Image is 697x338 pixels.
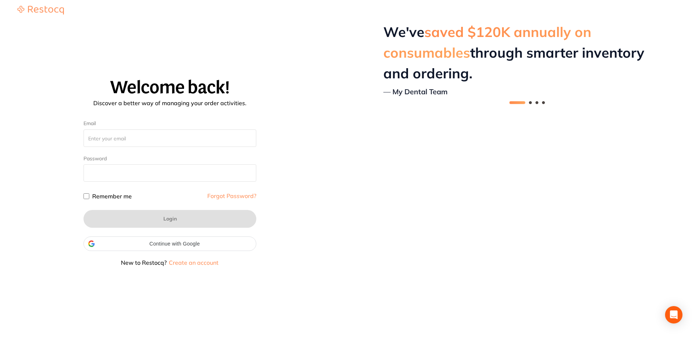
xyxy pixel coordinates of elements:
a: Forgot Password? [207,193,256,199]
span: Continue with Google [98,241,252,247]
h1: Welcome back! [9,78,331,97]
label: Remember me [92,193,132,199]
aside: Hero [357,6,697,332]
img: Restocq preview [357,6,697,332]
button: Login [83,210,256,227]
input: Enter your email [83,129,256,147]
p: New to Restocq? [83,260,256,265]
p: Discover a better way of managing your order activities. [9,100,331,106]
label: Password [83,156,107,162]
div: Open Intercom Messenger [665,306,682,323]
img: Restocq [17,6,64,15]
label: Email [83,120,256,127]
button: Create an account [168,260,219,265]
div: Continue with Google [83,236,256,251]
